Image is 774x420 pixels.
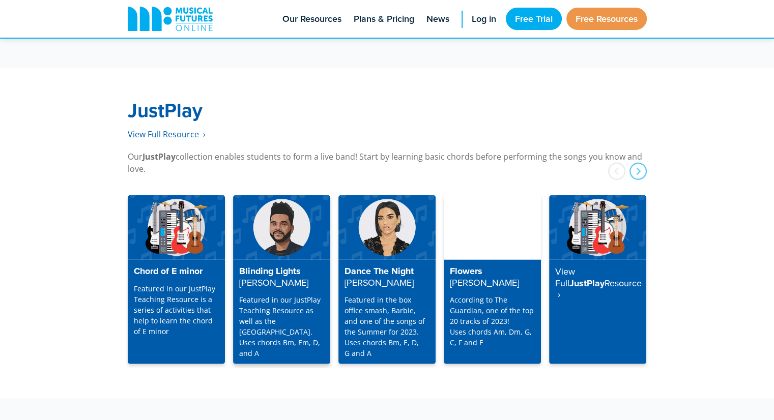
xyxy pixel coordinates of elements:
[134,266,219,277] h4: Chord of E minor
[233,195,330,364] a: Blinding Lights[PERSON_NAME] Featured in our JustPlay Teaching Resource as well as the [GEOGRAPHI...
[450,276,519,289] strong: [PERSON_NAME]
[472,12,496,26] span: Log in
[629,163,647,180] div: next
[549,195,646,364] a: View FullJustPlayResource ‎ ›
[450,294,535,348] p: According to The Guardian, one of the top 20 tracks of 2023! Uses chords Am, Dm, G, C, F and E
[608,163,625,180] div: prev
[142,151,176,162] strong: JustPlay
[426,12,449,26] span: News
[555,266,640,301] h4: JustPlay
[506,8,562,30] a: Free Trial
[239,276,308,289] strong: [PERSON_NAME]
[444,195,541,364] a: Flowers[PERSON_NAME] According to The Guardian, one of the top 20 tracks of 2023!Uses chords Am, ...
[450,266,535,288] h4: Flowers
[134,283,219,337] p: Featured in our JustPlay Teaching Resource is a series of activities that help to learn the chord...
[128,96,203,124] strong: JustPlay
[338,195,436,364] a: Dance The Night[PERSON_NAME] Featured in the box office smash, Barbie, and one of the songs of th...
[354,12,414,26] span: Plans & Pricing
[566,8,647,30] a: Free Resources
[282,12,341,26] span: Our Resources
[239,294,324,358] p: Featured in our JustPlay Teaching Resource as well as the [GEOGRAPHIC_DATA]. Uses chords Bm, Em, ...
[555,277,642,301] strong: Resource ‎ ›
[128,151,647,175] p: Our collection enables students to form a live band! Start by learning basic chords before perfor...
[239,266,324,288] h4: Blinding Lights
[345,294,429,358] p: Featured in the box office smash, Barbie, and one of the songs of the Summer for 2023. Uses chord...
[128,195,225,364] a: Chord of E minor Featured in our JustPlay Teaching Resource is a series of activities that help t...
[345,276,414,289] strong: [PERSON_NAME]
[345,266,429,288] h4: Dance The Night
[555,265,575,289] strong: View Full
[128,129,206,140] a: View Full Resource‎‏‏‎ ‎ ›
